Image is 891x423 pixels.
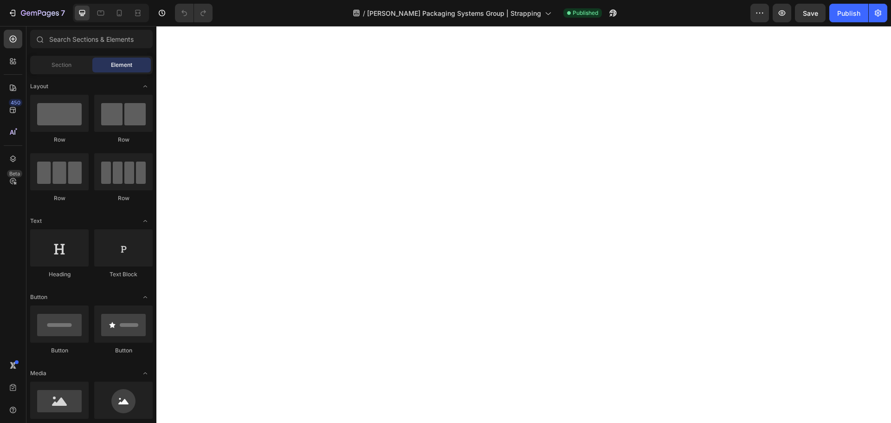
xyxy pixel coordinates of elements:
[138,214,153,228] span: Toggle open
[94,136,153,144] div: Row
[30,30,153,48] input: Search Sections & Elements
[138,290,153,305] span: Toggle open
[52,61,71,69] span: Section
[795,4,826,22] button: Save
[30,346,89,355] div: Button
[367,8,541,18] span: [PERSON_NAME] Packaging Systems Group | Strapping
[156,26,891,423] iframe: Design area
[9,99,22,106] div: 450
[30,270,89,279] div: Heading
[30,369,46,377] span: Media
[30,194,89,202] div: Row
[829,4,868,22] button: Publish
[30,136,89,144] div: Row
[61,7,65,19] p: 7
[837,8,860,18] div: Publish
[94,346,153,355] div: Button
[4,4,69,22] button: 7
[94,194,153,202] div: Row
[803,9,818,17] span: Save
[94,270,153,279] div: Text Block
[111,61,132,69] span: Element
[30,293,47,301] span: Button
[7,170,22,177] div: Beta
[363,8,365,18] span: /
[30,217,42,225] span: Text
[175,4,213,22] div: Undo/Redo
[138,79,153,94] span: Toggle open
[573,9,598,17] span: Published
[30,82,48,91] span: Layout
[138,366,153,381] span: Toggle open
